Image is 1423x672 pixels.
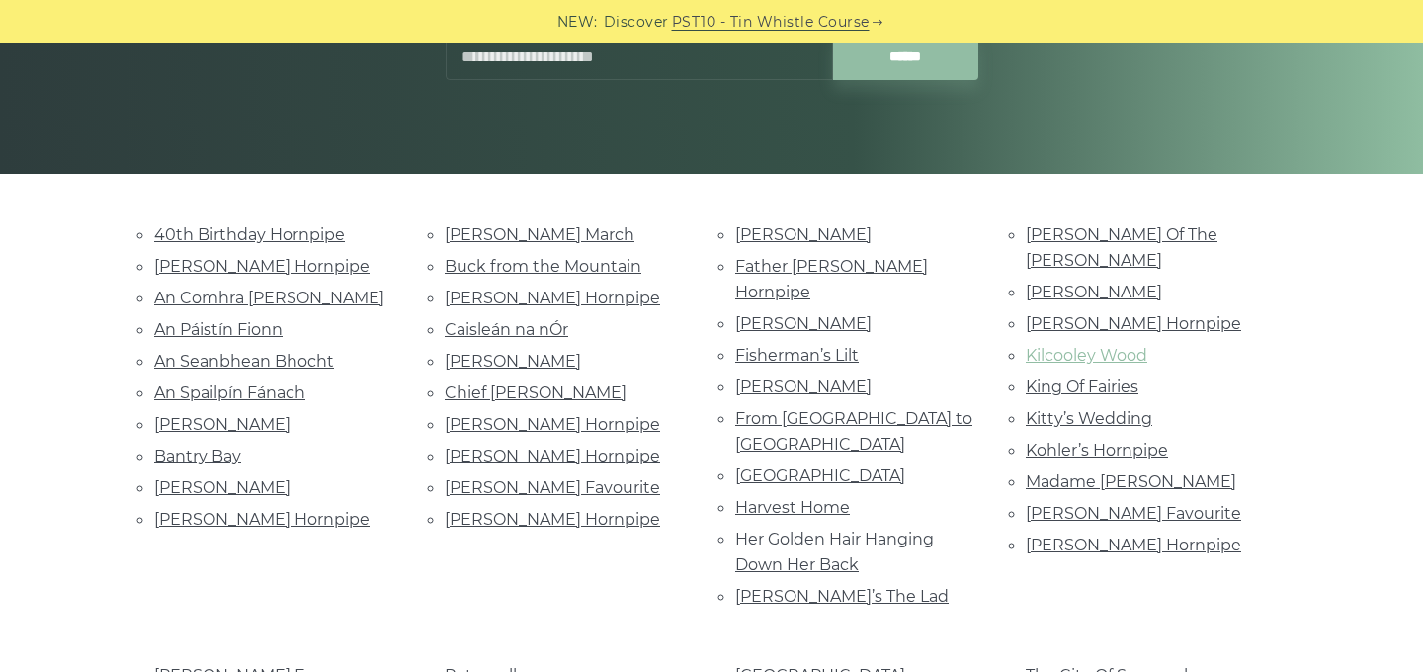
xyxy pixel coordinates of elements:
[1026,472,1236,491] a: Madame [PERSON_NAME]
[154,447,241,465] a: Bantry Bay
[604,11,669,34] span: Discover
[735,409,972,454] a: From [GEOGRAPHIC_DATA] to [GEOGRAPHIC_DATA]
[672,11,870,34] a: PST10 - Tin Whistle Course
[735,587,949,606] a: [PERSON_NAME]’s The Lad
[154,289,384,307] a: An Comhra [PERSON_NAME]
[735,466,905,485] a: [GEOGRAPHIC_DATA]
[735,225,872,244] a: [PERSON_NAME]
[735,498,850,517] a: Harvest Home
[557,11,598,34] span: NEW:
[445,352,581,371] a: [PERSON_NAME]
[1026,504,1241,523] a: [PERSON_NAME] Favourite
[445,257,641,276] a: Buck from the Mountain
[445,383,627,402] a: Chief [PERSON_NAME]
[154,478,291,497] a: [PERSON_NAME]
[154,415,291,434] a: [PERSON_NAME]
[445,447,660,465] a: [PERSON_NAME] Hornpipe
[1026,441,1168,460] a: Kohler’s Hornpipe
[1026,378,1138,396] a: King Of Fairies
[154,510,370,529] a: [PERSON_NAME] Hornpipe
[735,378,872,396] a: [PERSON_NAME]
[735,257,928,301] a: Father [PERSON_NAME] Hornpipe
[1026,314,1241,333] a: [PERSON_NAME] Hornpipe
[445,225,634,244] a: [PERSON_NAME] March
[154,352,334,371] a: An Seanbhean Bhocht
[1026,283,1162,301] a: [PERSON_NAME]
[154,383,305,402] a: An Spailpín Fánach
[735,346,859,365] a: Fisherman’s Lilt
[445,510,660,529] a: [PERSON_NAME] Hornpipe
[735,530,934,574] a: Her Golden Hair Hanging Down Her Back
[1026,346,1147,365] a: Kilcooley Wood
[445,478,660,497] a: [PERSON_NAME] Favourite
[445,320,568,339] a: Caisleán na nÓr
[445,289,660,307] a: [PERSON_NAME] Hornpipe
[445,415,660,434] a: [PERSON_NAME] Hornpipe
[1026,409,1152,428] a: Kitty’s Wedding
[1026,536,1241,554] a: [PERSON_NAME] Hornpipe
[154,257,370,276] a: [PERSON_NAME] Hornpipe
[154,225,345,244] a: 40th Birthday Hornpipe
[735,314,872,333] a: [PERSON_NAME]
[154,320,283,339] a: An Páistín Fionn
[1026,225,1217,270] a: [PERSON_NAME] Of The [PERSON_NAME]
